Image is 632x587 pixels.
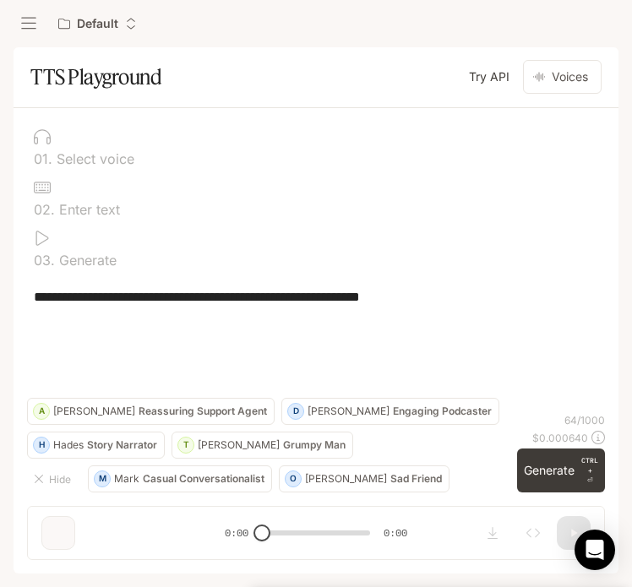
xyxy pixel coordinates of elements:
[279,465,449,492] button: O[PERSON_NAME]Sad Friend
[87,440,157,450] p: Story Narrator
[390,474,442,484] p: Sad Friend
[178,432,193,459] div: T
[305,474,387,484] p: [PERSON_NAME]
[14,8,44,39] button: open drawer
[34,253,55,267] p: 0 3 .
[55,203,120,216] p: Enter text
[88,465,272,492] button: MMarkCasual Conversationalist
[14,87,41,121] i: check_circle
[286,465,301,492] div: O
[462,60,516,94] a: Try API
[143,474,264,484] p: Casual Conversationalist
[581,455,598,476] p: CTRL +
[523,60,602,94] button: Voices
[27,398,275,425] button: A[PERSON_NAME]Reassuring Support Agent
[313,134,373,165] button: Finish
[517,448,605,492] button: GenerateCTRL +⏎
[114,474,139,484] p: Mark
[27,465,81,492] button: Hide
[27,432,165,459] button: HHadesStory Narrator
[53,440,84,450] p: Hades
[581,455,598,486] p: ⏎
[393,406,492,416] p: Engaging Podcaster
[139,406,267,416] p: Reassuring Support Agent
[198,440,280,450] p: [PERSON_NAME]
[58,11,142,28] span: Tag Assistant
[55,253,117,267] p: Generate
[30,60,161,94] h1: TTS Playground
[52,152,134,166] p: Select voice
[34,152,52,166] p: 0 1 .
[288,398,303,425] div: D
[308,406,390,416] p: [PERSON_NAME]
[575,530,615,570] div: Open Intercom Messenger
[53,406,135,416] p: [PERSON_NAME]
[51,7,144,41] button: Open workspace menu
[150,106,212,119] a: Learn more
[95,465,110,492] div: M
[52,87,352,121] span: Debug information for this page is viewable in the Tag Assistant window
[172,432,353,459] button: T[PERSON_NAME]Grumpy Man
[77,17,118,31] p: Default
[283,440,346,450] p: Grumpy Man
[34,203,55,216] p: 0 2 .
[281,398,499,425] button: D[PERSON_NAME]Engaging Podcaster
[34,398,49,425] div: A
[34,432,49,459] div: H
[338,4,372,38] i: Collapse debug badge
